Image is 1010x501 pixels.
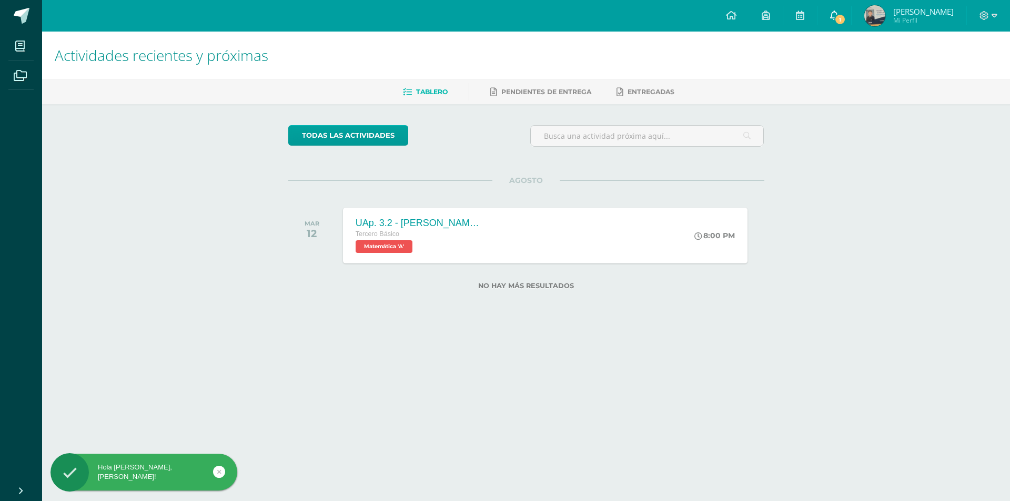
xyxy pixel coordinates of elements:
[617,84,674,100] a: Entregadas
[531,126,764,146] input: Busca una actividad próxima aquí...
[305,220,319,227] div: MAR
[288,282,764,290] label: No hay más resultados
[834,14,846,25] span: 1
[403,84,448,100] a: Tablero
[55,45,268,65] span: Actividades recientes y próximas
[893,16,954,25] span: Mi Perfil
[501,88,591,96] span: Pendientes de entrega
[492,176,560,185] span: AGOSTO
[416,88,448,96] span: Tablero
[490,84,591,100] a: Pendientes de entrega
[50,463,237,482] div: Hola [PERSON_NAME], [PERSON_NAME]!
[305,227,319,240] div: 12
[356,240,412,253] span: Matemática 'A'
[628,88,674,96] span: Entregadas
[864,5,885,26] img: 4dd5683d7fb23a58703511a3a1885a18.png
[288,125,408,146] a: todas las Actividades
[356,218,482,229] div: UAp. 3.2 - [PERSON_NAME][GEOGRAPHIC_DATA]
[694,231,735,240] div: 8:00 PM
[893,6,954,17] span: [PERSON_NAME]
[356,230,399,238] span: Tercero Básico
